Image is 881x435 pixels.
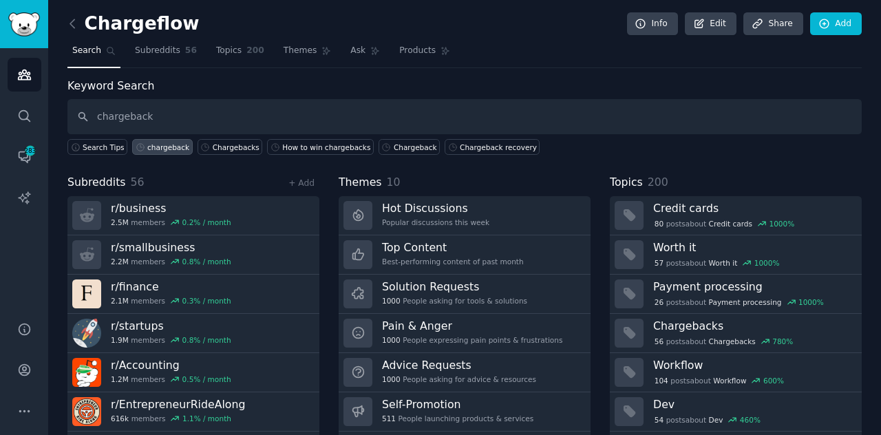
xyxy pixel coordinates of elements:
a: Worth it57postsaboutWorth it1000% [610,235,862,275]
div: 1.1 % / month [182,414,231,423]
span: 2.2M [111,257,129,266]
div: Chargebacks [213,142,259,152]
div: 0.8 % / month [182,257,231,266]
div: members [111,374,231,384]
a: r/finance2.1Mmembers0.3% / month [67,275,319,314]
h3: r/ smallbusiness [111,240,231,255]
div: 600 % [763,376,784,385]
span: 2.1M [111,296,129,306]
div: 460 % [740,415,761,425]
div: People asking for advice & resources [382,374,536,384]
a: Chargeback recovery [445,139,540,155]
div: post s about [653,257,781,269]
div: post s about [653,414,762,426]
span: Search Tips [83,142,125,152]
span: 1000 [382,296,401,306]
span: 10 [387,176,401,189]
div: Best-performing content of past month [382,257,524,266]
a: r/Accounting1.2Mmembers0.5% / month [67,353,319,392]
a: Top ContentBest-performing content of past month [339,235,591,275]
span: 1.9M [111,335,129,345]
h3: Solution Requests [382,279,527,294]
span: Worth it [709,258,738,268]
img: startups [72,319,101,348]
a: Share [743,12,803,36]
a: Chargebacks [198,139,263,155]
a: Topics200 [211,40,269,68]
a: Chargebacks56postsaboutChargebacks780% [610,314,862,353]
h3: r/ finance [111,279,231,294]
div: members [111,217,231,227]
h3: Dev [653,397,852,412]
span: 56 [655,337,664,346]
div: People expressing pain points & frustrations [382,335,562,345]
span: Ask [350,45,365,57]
span: 200 [648,176,668,189]
span: 616k [111,414,129,423]
a: Add [810,12,862,36]
div: 0.2 % / month [182,217,231,227]
div: members [111,257,231,266]
h3: r/ business [111,201,231,215]
div: post s about [653,296,825,308]
a: Search [67,40,120,68]
span: 1000 [382,335,401,345]
span: 511 [382,414,396,423]
a: Workflow104postsaboutWorkflow600% [610,353,862,392]
h3: Advice Requests [382,358,536,372]
span: 26 [655,297,664,307]
a: Pain & Anger1000People expressing pain points & frustrations [339,314,591,353]
span: Products [399,45,436,57]
div: Chargeback recovery [460,142,537,152]
div: post s about [653,335,794,348]
span: 200 [246,45,264,57]
div: post s about [653,217,796,230]
label: Keyword Search [67,79,154,92]
h3: Chargebacks [653,319,852,333]
a: Subreddits56 [130,40,202,68]
a: Payment processing26postsaboutPayment processing1000% [610,275,862,314]
h3: r/ Accounting [111,358,231,372]
span: Subreddits [67,174,126,191]
span: Workflow [713,376,746,385]
a: Chargeback [379,139,440,155]
img: EntrepreneurRideAlong [72,397,101,426]
span: 57 [655,258,664,268]
div: members [111,296,231,306]
h3: Pain & Anger [382,319,562,333]
span: 283 [24,146,36,156]
h3: r/ startups [111,319,231,333]
a: Credit cards80postsaboutCredit cards1000% [610,196,862,235]
img: GummySearch logo [8,12,40,36]
a: Hot DiscussionsPopular discussions this week [339,196,591,235]
h3: Top Content [382,240,524,255]
h3: Payment processing [653,279,852,294]
h3: Workflow [653,358,852,372]
a: Solution Requests1000People asking for tools & solutions [339,275,591,314]
a: r/business2.5Mmembers0.2% / month [67,196,319,235]
img: Accounting [72,358,101,387]
span: Topics [216,45,242,57]
a: How to win chargebacks [267,139,374,155]
a: Ask [346,40,385,68]
span: Subreddits [135,45,180,57]
div: People asking for tools & solutions [382,296,527,306]
span: 56 [131,176,145,189]
div: People launching products & services [382,414,533,423]
div: How to win chargebacks [282,142,370,152]
a: 283 [8,140,41,173]
span: Dev [709,415,723,425]
span: Topics [610,174,643,191]
a: r/startups1.9Mmembers0.8% / month [67,314,319,353]
div: post s about [653,374,785,387]
button: Search Tips [67,139,127,155]
h3: Self-Promotion [382,397,533,412]
div: Popular discussions this week [382,217,489,227]
div: 0.8 % / month [182,335,231,345]
a: Edit [685,12,736,36]
a: Dev54postsaboutDev460% [610,392,862,432]
div: 1000 % [754,258,780,268]
a: Themes [279,40,337,68]
span: 1000 [382,374,401,384]
span: Themes [339,174,382,191]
